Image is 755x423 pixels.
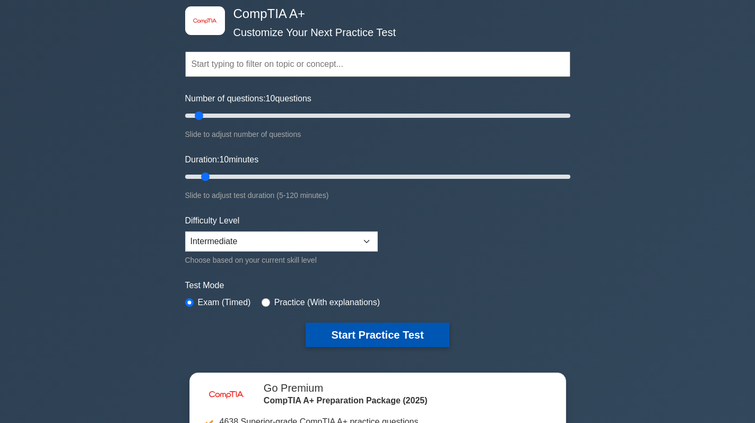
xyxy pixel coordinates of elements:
[185,189,570,202] div: Slide to adjust test duration (5-120 minutes)
[185,153,259,166] label: Duration: minutes
[229,6,518,22] h4: CompTIA A+
[219,155,229,164] span: 10
[266,94,275,103] span: 10
[185,214,240,227] label: Difficulty Level
[185,128,570,141] div: Slide to adjust number of questions
[306,323,449,347] button: Start Practice Test
[185,279,570,292] label: Test Mode
[185,51,570,77] input: Start typing to filter on topic or concept...
[185,92,311,105] label: Number of questions: questions
[198,296,251,309] label: Exam (Timed)
[185,254,378,266] div: Choose based on your current skill level
[274,296,380,309] label: Practice (With explanations)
